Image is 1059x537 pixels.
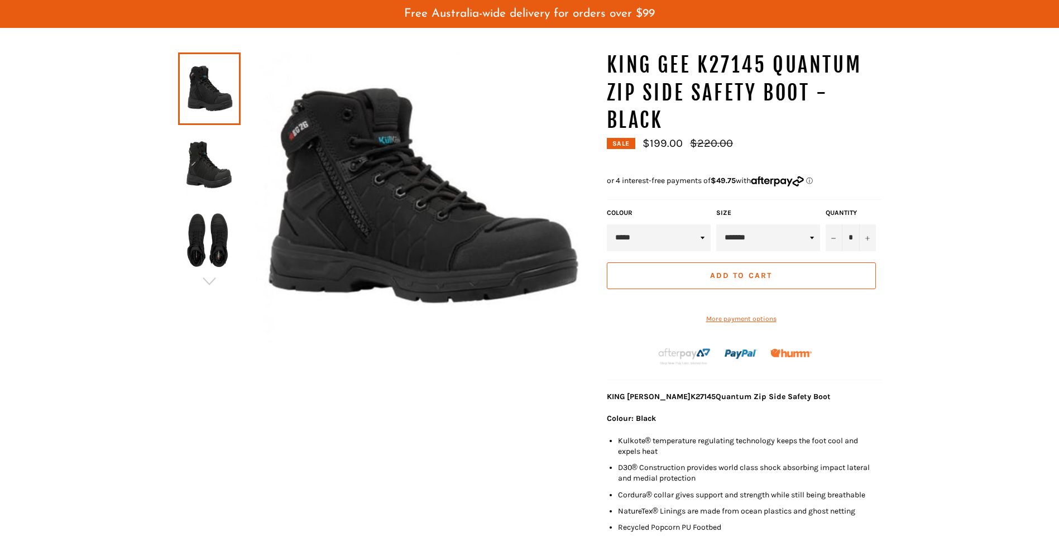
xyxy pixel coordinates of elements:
[404,8,655,20] span: Free Australia-wide delivery for orders over $99
[691,392,716,401] span: K27145
[618,506,881,516] li: NatureTex® Linings are made from ocean plastics and ghost netting
[184,208,235,269] img: Workin Gear KING GEE K27120 Quantum Zip Side Safety Boot
[618,490,881,500] li: Cordura® collar gives support and strength while still being breathable
[826,224,842,251] button: Reduce item quantity by one
[607,262,876,289] button: Add to Cart
[657,347,712,366] img: Afterpay-Logo-on-dark-bg_large.png
[607,138,635,149] div: Sale
[859,224,876,251] button: Increase item quantity by one
[607,208,711,218] label: COLOUR
[725,338,758,371] img: paypal.png
[618,522,881,533] li: Recycled Popcorn PU Footbed
[618,435,881,457] li: Kulkote® temperature regulating technology keeps the foot cool and expels heat
[690,137,733,150] s: $220.00
[241,51,596,343] img: Workin Gear KING GEE K27120 Quantum Zip Side Safety Boot
[770,349,812,357] img: Humm_core_logo_RGB-01_300x60px_small_195d8312-4386-4de7-b182-0ef9b6303a37.png
[607,51,881,135] h1: KING GEE K27145 Quantum Zip Side Safety Boot - Black
[710,271,772,280] span: Add to Cart
[826,208,876,218] label: Quantity
[607,392,831,401] strong: KING [PERSON_NAME] Quantum Zip Side Safety Boot
[643,137,683,150] span: $199.00
[607,414,656,423] strong: Colour: Black
[618,462,881,484] li: D30® Construction provides world class shock absorbing impact lateral and medial protection
[716,208,820,218] label: Size
[607,314,876,324] a: More payment options
[184,133,235,194] img: Workin Gear KING GEE K27120 Quantum Zip Side Safety Boot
